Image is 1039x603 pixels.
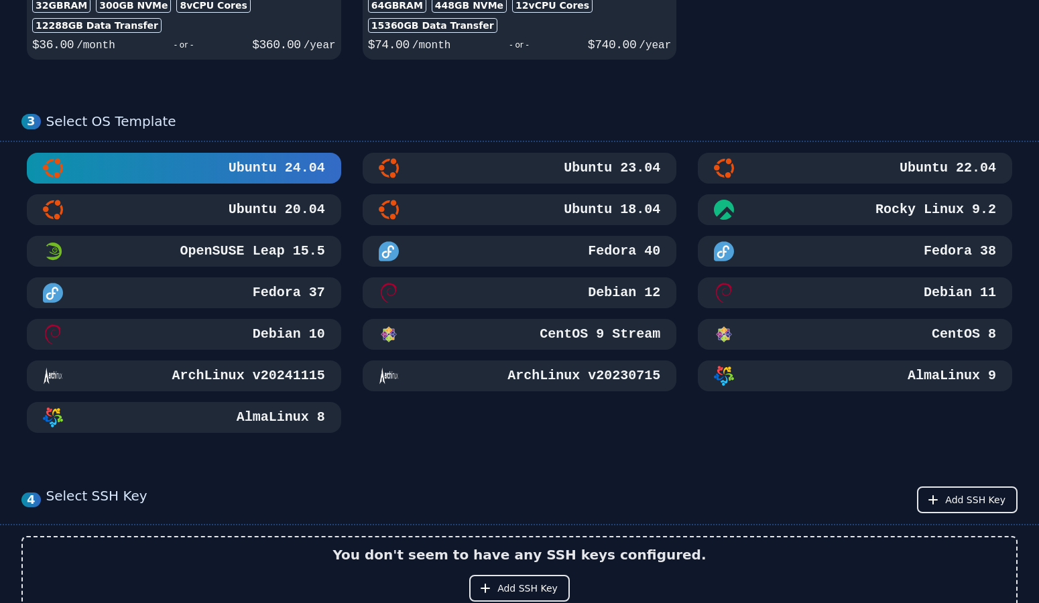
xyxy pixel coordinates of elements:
button: ArchLinux v20230715ArchLinux v20230715 [363,360,677,391]
img: Ubuntu 24.04 [43,158,63,178]
img: Fedora 40 [379,241,399,261]
img: Rocky Linux 9.2 [714,200,734,220]
span: $ 740.00 [588,38,636,52]
button: ArchLinux v20241115ArchLinux v20241115 [27,360,341,391]
h3: ArchLinux v20230715 [505,366,660,385]
span: $ 36.00 [32,38,74,52]
button: Debian 11Debian 11 [698,277,1012,308]
h3: Fedora 40 [585,242,660,261]
span: /year [639,40,671,52]
h2: You don't seem to have any SSH keys configured. [332,545,706,564]
h3: Debian 11 [921,283,996,302]
button: CentOS 8CentOS 8 [698,319,1012,350]
img: CentOS 8 [714,324,734,344]
img: Debian 12 [379,283,399,303]
img: Ubuntu 18.04 [379,200,399,220]
h3: Fedora 37 [250,283,325,302]
div: 4 [21,492,41,508]
h3: Ubuntu 24.04 [226,159,325,178]
button: AlmaLinux 8AlmaLinux 8 [27,402,341,433]
h3: CentOS 8 [929,325,996,344]
img: Ubuntu 20.04 [43,200,63,220]
span: /year [304,40,336,52]
span: $ 360.00 [252,38,300,52]
span: Add SSH Key [945,493,1005,507]
button: Fedora 37Fedora 37 [27,277,341,308]
span: /month [76,40,115,52]
img: Debian 11 [714,283,734,303]
h3: AlmaLinux 9 [905,366,996,385]
div: 12288 GB Data Transfer [32,18,162,33]
h3: Ubuntu 20.04 [226,200,325,219]
h3: Fedora 38 [921,242,996,261]
button: Ubuntu 20.04Ubuntu 20.04 [27,194,341,225]
h3: CentOS 9 Stream [537,325,660,344]
img: ArchLinux v20241115 [43,366,63,386]
img: OpenSUSE Leap 15.5 Minimal [43,241,63,261]
img: Ubuntu 23.04 [379,158,399,178]
button: Add SSH Key [469,575,570,602]
h3: OpenSUSE Leap 15.5 [178,242,325,261]
span: Add SSH Key [497,582,558,595]
button: Ubuntu 22.04Ubuntu 22.04 [698,153,1012,184]
div: 15360 GB Data Transfer [368,18,497,33]
button: Rocky Linux 9.2Rocky Linux 9.2 [698,194,1012,225]
h3: ArchLinux v20241115 [170,366,325,385]
button: OpenSUSE Leap 15.5 MinimalOpenSUSE Leap 15.5 [27,236,341,267]
img: Debian 10 [43,324,63,344]
img: AlmaLinux 9 [714,366,734,386]
button: AlmaLinux 9AlmaLinux 9 [698,360,1012,391]
h3: Ubuntu 22.04 [897,159,996,178]
img: Fedora 37 [43,283,63,303]
h3: Rocky Linux 9.2 [873,200,996,219]
h3: Ubuntu 18.04 [561,200,660,219]
img: AlmaLinux 8 [43,407,63,427]
button: Fedora 38Fedora 38 [698,236,1012,267]
div: 3 [21,114,41,129]
h3: Debian 12 [585,283,660,302]
div: Select SSH Key [46,486,147,513]
div: Select OS Template [46,113,1018,130]
h3: Debian 10 [250,325,325,344]
img: Fedora 38 [714,241,734,261]
h3: AlmaLinux 8 [234,408,325,427]
span: $ 74.00 [368,38,410,52]
img: Ubuntu 22.04 [714,158,734,178]
img: ArchLinux v20230715 [379,366,399,386]
div: - or - [450,36,587,54]
button: Ubuntu 18.04Ubuntu 18.04 [363,194,677,225]
button: Fedora 40Fedora 40 [363,236,677,267]
button: Ubuntu 24.04Ubuntu 24.04 [27,153,341,184]
button: Add SSH Key [917,486,1018,513]
span: /month [412,40,451,52]
button: Debian 12Debian 12 [363,277,677,308]
button: Ubuntu 23.04Ubuntu 23.04 [363,153,677,184]
h3: Ubuntu 23.04 [561,159,660,178]
div: - or - [115,36,252,54]
button: CentOS 9 StreamCentOS 9 Stream [363,319,677,350]
img: CentOS 9 Stream [379,324,399,344]
button: Debian 10Debian 10 [27,319,341,350]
